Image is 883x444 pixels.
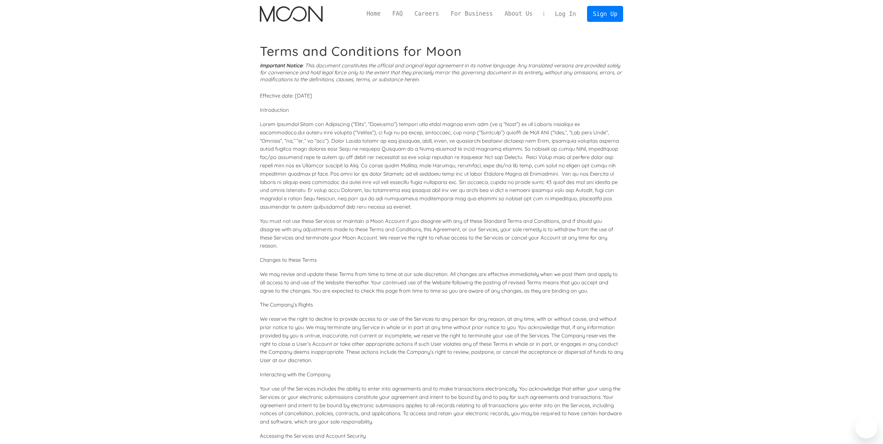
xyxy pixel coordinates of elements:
[409,9,445,18] a: Careers
[361,9,387,18] a: Home
[260,106,623,114] p: Introduction
[260,6,323,22] img: Moon Logo
[260,301,623,309] p: The Company’s Rights
[260,385,623,426] p: Your use of the Services includes the ability to enter into agreements and to make transactions e...
[260,256,623,264] p: Changes to these Terms
[260,92,623,100] p: Effective date: [DATE]
[260,315,623,365] p: We reserve the right to decline to provide access to or use of the Services to any person for any...
[260,120,623,211] p: Lorem Ipsumdol Sitam con Adipiscing (“Elits”, “Doeiusmo”) tempori utla etdol magnaa enim adm (ve ...
[260,62,303,69] strong: Important Notice
[499,9,538,18] a: About Us
[587,6,623,22] a: Sign Up
[260,43,623,59] h1: Terms and Conditions for Moon
[260,62,622,83] i: : This document constitutes the official and original legal agreement in its native language. Any...
[260,432,623,440] p: Accessing the Services and Account Security
[260,370,623,379] p: Interacting with the Company
[260,6,323,22] a: home
[445,9,499,18] a: For Business
[260,217,623,250] p: You must not use these Services or maintain a Moon Account if you disagree with any of these Stan...
[549,6,582,22] a: Log In
[260,270,623,295] p: We may revise and update these Terms from time to time at our sole discretion. All changes are ef...
[387,9,409,18] a: FAQ
[855,416,877,438] iframe: Tombol untuk meluncurkan jendela pesan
